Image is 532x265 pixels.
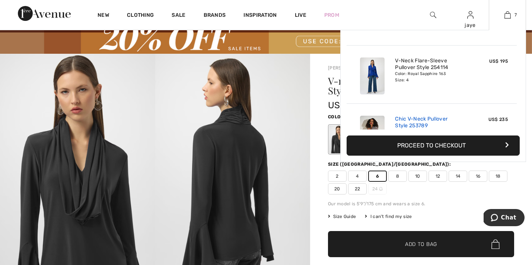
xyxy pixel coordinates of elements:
span: Color: [328,114,345,119]
div: jaye [452,21,488,29]
a: New [98,12,109,20]
a: 7 [489,10,526,19]
span: 24 [368,183,387,194]
span: 4 [348,171,367,182]
span: 20 [328,183,347,194]
a: V-Neck Flare-Sleeve Pullover Style 254114 [395,57,468,71]
span: 16 [469,171,487,182]
img: ring-m.svg [379,187,383,191]
span: 10 [408,171,427,182]
h1: V-neck Flare-sleeve Pullover Style 254114 [328,76,483,96]
img: 1ère Avenue [18,6,71,21]
div: I can't find my size [365,213,412,220]
span: 14 [449,171,467,182]
span: 12 [429,171,447,182]
a: Live [295,11,306,19]
span: US$ 195 [328,100,363,110]
div: Color: Royal Sapphire 163 Size: 4 [395,71,468,83]
img: V-Neck Flare-Sleeve Pullover Style 254114 [360,57,385,94]
button: Add to Bag [328,231,514,257]
span: 8 [388,171,407,182]
a: Sale [172,12,185,20]
div: Size ([GEOGRAPHIC_DATA]/[GEOGRAPHIC_DATA]): [328,161,452,168]
span: Size Guide [328,213,356,220]
div: Black [329,125,348,153]
span: 18 [489,171,507,182]
a: Chic V-Neck Pullover Style 253789 [395,116,468,129]
span: 7 [515,12,517,18]
button: Proceed to Checkout [347,135,520,156]
img: My Info [467,10,474,19]
span: US$ 195 [489,59,508,64]
a: Sign In [467,11,474,18]
iframe: Opens a widget where you can chat to one of our agents [484,209,525,228]
span: 22 [348,183,367,194]
span: 6 [368,171,387,182]
img: Chic V-Neck Pullover Style 253789 [360,116,385,153]
a: Brands [204,12,226,20]
span: Inspiration [243,12,277,20]
a: Clothing [127,12,154,20]
span: Add to Bag [405,240,437,248]
a: [PERSON_NAME] [328,65,365,71]
img: My Bag [504,10,511,19]
span: 2 [328,171,347,182]
img: Bag.svg [491,240,500,249]
span: US$ 235 [488,117,508,122]
div: Our model is 5'9"/175 cm and wears a size 6. [328,200,514,207]
a: Prom [324,11,339,19]
img: search the website [430,10,436,19]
